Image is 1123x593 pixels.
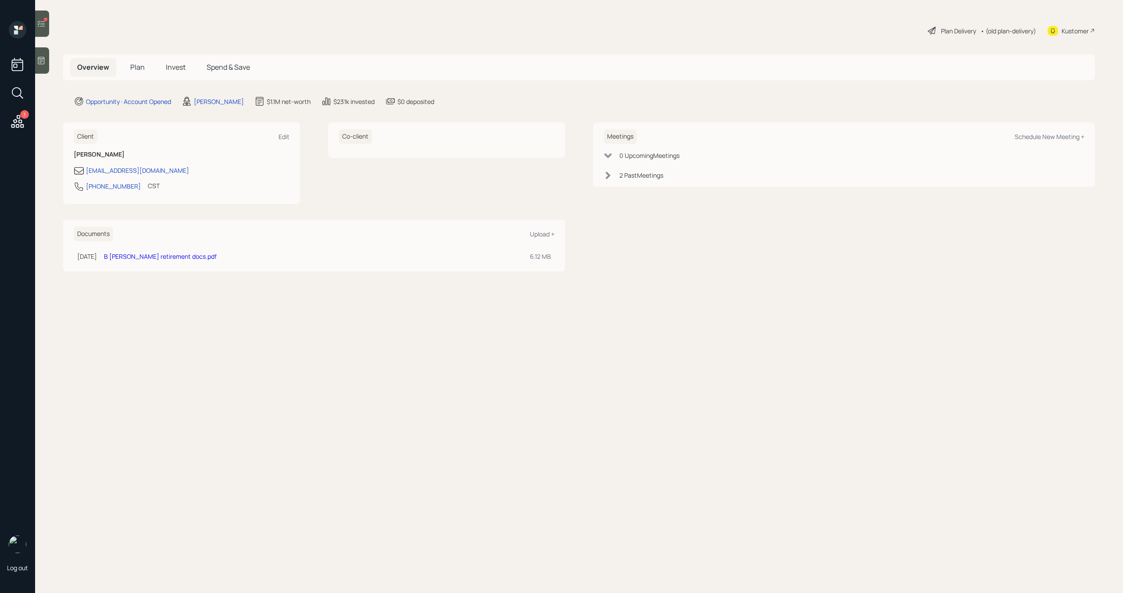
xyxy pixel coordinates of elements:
[619,151,680,160] div: 0 Upcoming Meeting s
[267,97,311,106] div: $1.1M net-worth
[339,129,372,144] h6: Co-client
[77,62,109,72] span: Overview
[86,182,141,191] div: [PHONE_NUMBER]
[77,252,97,261] div: [DATE]
[194,97,244,106] div: [PERSON_NAME]
[619,171,663,180] div: 2 Past Meeting s
[74,227,113,241] h6: Documents
[86,166,189,175] div: [EMAIL_ADDRESS][DOMAIN_NAME]
[166,62,186,72] span: Invest
[130,62,145,72] span: Plan
[104,252,217,261] a: B [PERSON_NAME] retirement docs.pdf
[279,132,290,141] div: Edit
[1015,132,1084,141] div: Schedule New Meeting +
[980,26,1036,36] div: • (old plan-delivery)
[941,26,976,36] div: Plan Delivery
[7,564,28,572] div: Log out
[20,110,29,119] div: 3
[530,252,551,261] div: 6.12 MB
[74,129,97,144] h6: Client
[74,151,290,158] h6: [PERSON_NAME]
[86,97,171,106] div: Opportunity · Account Opened
[333,97,375,106] div: $231k invested
[530,230,554,238] div: Upload +
[604,129,637,144] h6: Meetings
[207,62,250,72] span: Spend & Save
[1062,26,1089,36] div: Kustomer
[148,181,160,190] div: CST
[9,536,26,553] img: michael-russo-headshot.png
[397,97,434,106] div: $0 deposited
